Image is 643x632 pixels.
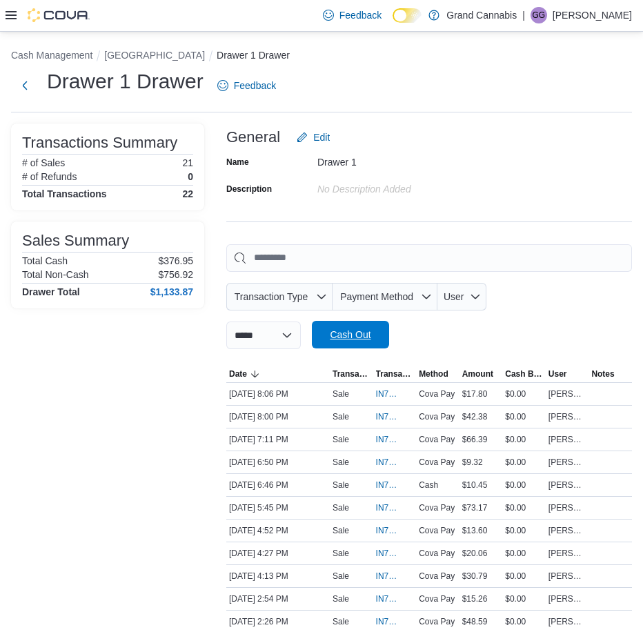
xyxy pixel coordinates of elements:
[462,480,488,491] span: $10.45
[235,291,308,302] span: Transaction Type
[22,171,77,182] h6: # of Refunds
[226,522,330,539] div: [DATE] 4:52 PM
[548,411,586,422] span: [PERSON_NAME]
[22,188,107,199] h4: Total Transactions
[376,591,414,607] button: IN79S9-943700
[226,545,330,562] div: [DATE] 4:27 PM
[533,7,546,23] span: GG
[502,408,546,425] div: $0.00
[212,72,281,99] a: Feedback
[317,178,502,195] div: No Description added
[462,388,488,399] span: $17.80
[419,593,455,604] span: Cova Pay
[419,571,455,582] span: Cova Pay
[462,434,488,445] span: $66.39
[333,457,349,468] p: Sale
[22,233,129,249] h3: Sales Summary
[158,269,193,280] p: $756.92
[333,388,349,399] p: Sale
[22,255,68,266] h6: Total Cash
[226,244,632,272] input: This is a search bar. As you type, the results lower in the page will automatically filter.
[333,548,349,559] p: Sale
[376,434,400,445] span: IN79S9-944111
[333,616,349,627] p: Sale
[47,68,204,95] h1: Drawer 1 Drawer
[522,7,525,23] p: |
[182,157,193,168] p: 21
[419,368,448,379] span: Method
[376,408,414,425] button: IN79S9-944172
[502,386,546,402] div: $0.00
[553,7,632,23] p: [PERSON_NAME]
[462,548,488,559] span: $20.06
[226,366,330,382] button: Date
[226,184,272,195] label: Description
[376,525,400,536] span: IN79S9-943900
[317,1,387,29] a: Feedback
[333,434,349,445] p: Sale
[502,454,546,471] div: $0.00
[333,283,437,310] button: Payment Method
[462,502,488,513] span: $73.17
[419,502,455,513] span: Cova Pay
[333,368,370,379] span: Transaction Type
[502,366,546,382] button: Cash Back
[11,50,92,61] button: Cash Management
[531,7,547,23] div: Greg Gaudreau
[459,366,503,382] button: Amount
[419,434,455,445] span: Cova Pay
[373,366,417,382] button: Transaction #
[548,457,586,468] span: [PERSON_NAME]
[28,8,90,22] img: Cova
[376,454,414,471] button: IN79S9-944076
[446,7,517,23] p: Grand Cannabis
[548,525,586,536] span: [PERSON_NAME]
[376,571,400,582] span: IN79S9-943836
[419,525,455,536] span: Cova Pay
[376,431,414,448] button: IN79S9-944111
[548,571,586,582] span: [PERSON_NAME]
[548,593,586,604] span: [PERSON_NAME]
[502,477,546,493] div: $0.00
[376,548,400,559] span: IN79S9-943859
[437,283,486,310] button: User
[419,388,455,399] span: Cova Pay
[444,291,464,302] span: User
[229,368,247,379] span: Date
[416,366,459,382] button: Method
[376,522,414,539] button: IN79S9-943900
[502,613,546,630] div: $0.00
[340,291,413,302] span: Payment Method
[188,171,193,182] p: 0
[317,151,502,168] div: Drawer 1
[376,568,414,584] button: IN79S9-943836
[462,457,483,468] span: $9.32
[376,368,414,379] span: Transaction #
[502,568,546,584] div: $0.00
[226,157,249,168] label: Name
[548,616,586,627] span: [PERSON_NAME]
[588,366,632,382] button: Notes
[548,480,586,491] span: [PERSON_NAME]
[376,500,414,516] button: IN79S9-943976
[333,571,349,582] p: Sale
[150,286,193,297] h4: $1,133.87
[330,328,370,342] span: Cash Out
[312,321,389,348] button: Cash Out
[234,79,276,92] span: Feedback
[548,368,567,379] span: User
[419,457,455,468] span: Cova Pay
[376,386,414,402] button: IN79S9-944178
[22,135,177,151] h3: Transactions Summary
[22,157,65,168] h6: # of Sales
[419,411,455,422] span: Cova Pay
[226,283,333,310] button: Transaction Type
[393,8,422,23] input: Dark Mode
[502,591,546,607] div: $0.00
[22,269,89,280] h6: Total Non-Cash
[313,130,330,144] span: Edit
[291,124,335,151] button: Edit
[226,129,280,146] h3: General
[376,545,414,562] button: IN79S9-943859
